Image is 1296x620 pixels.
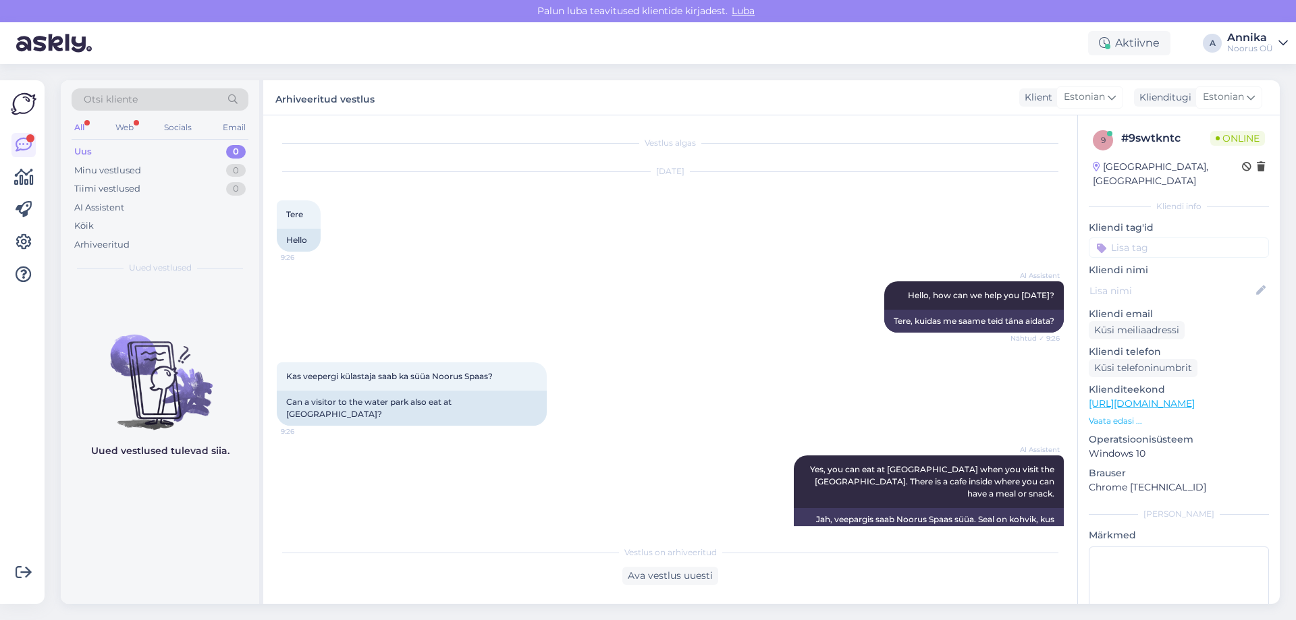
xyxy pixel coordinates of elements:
span: AI Assistent [1009,445,1060,455]
input: Lisa tag [1089,237,1269,258]
p: Kliendi email [1089,307,1269,321]
div: [DATE] [277,165,1064,177]
input: Lisa nimi [1089,283,1253,298]
p: Klienditeekond [1089,383,1269,397]
div: Klient [1019,90,1052,105]
div: # 9swtkntc [1121,130,1210,146]
div: Arhiveeritud [74,238,130,252]
div: 0 [226,145,246,159]
div: Annika [1227,32,1273,43]
div: Socials [161,119,194,136]
div: Kõik [74,219,94,233]
div: A [1203,34,1222,53]
div: 0 [226,164,246,177]
p: Brauser [1089,466,1269,480]
p: Vaata edasi ... [1089,415,1269,427]
div: Minu vestlused [74,164,141,177]
div: Küsi telefoninumbrit [1089,359,1197,377]
p: Kliendi tag'id [1089,221,1269,235]
div: 0 [226,182,246,196]
p: Märkmed [1089,528,1269,542]
p: Kliendi nimi [1089,263,1269,277]
a: [URL][DOMAIN_NAME] [1089,397,1195,410]
span: AI Assistent [1009,271,1060,281]
div: Ava vestlus uuesti [622,567,718,585]
div: Jah, veepargis saab Noorus Spaas süüa. Seal on kohvik, kus saab einestada või suupisteid nautida. [794,508,1064,543]
span: Uued vestlused [129,262,192,274]
span: 9 [1101,135,1106,145]
span: 9:26 [281,252,331,262]
p: Windows 10 [1089,447,1269,461]
div: Noorus OÜ [1227,43,1273,54]
p: Chrome [TECHNICAL_ID] [1089,480,1269,495]
span: Luba [728,5,759,17]
img: No chats [61,310,259,432]
div: All [72,119,87,136]
img: Askly Logo [11,91,36,117]
div: Vestlus algas [277,137,1064,149]
div: Hello [277,229,321,252]
div: Aktiivne [1088,31,1170,55]
span: Yes, you can eat at [GEOGRAPHIC_DATA] when you visit the [GEOGRAPHIC_DATA]. There is a cafe insid... [810,464,1056,499]
p: Kliendi telefon [1089,345,1269,359]
label: Arhiveeritud vestlus [275,88,375,107]
div: Tere, kuidas me saame teid täna aidata? [884,310,1064,333]
span: Kas veepergi külastaja saab ka süüa Noorus Spaas? [286,371,493,381]
div: Kliendi info [1089,200,1269,213]
span: Vestlus on arhiveeritud [624,546,717,559]
span: Estonian [1203,90,1244,105]
span: Tere [286,209,303,219]
span: Otsi kliente [84,92,138,107]
p: Operatsioonisüsteem [1089,432,1269,447]
div: Email [220,119,248,136]
div: [PERSON_NAME] [1089,508,1269,520]
p: Uued vestlused tulevad siia. [91,444,230,458]
span: 9:26 [281,426,331,436]
span: Online [1210,131,1265,146]
div: Can a visitor to the water park also eat at [GEOGRAPHIC_DATA]? [277,391,547,426]
div: Web [113,119,136,136]
div: Tiimi vestlused [74,182,140,196]
div: Klienditugi [1134,90,1191,105]
a: AnnikaNoorus OÜ [1227,32,1288,54]
span: Nähtud ✓ 9:26 [1009,333,1060,343]
div: Küsi meiliaadressi [1089,321,1185,339]
span: Estonian [1064,90,1105,105]
div: AI Assistent [74,201,124,215]
div: [GEOGRAPHIC_DATA], [GEOGRAPHIC_DATA] [1093,160,1242,188]
span: Hello, how can we help you [DATE]? [908,290,1054,300]
div: Uus [74,145,92,159]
